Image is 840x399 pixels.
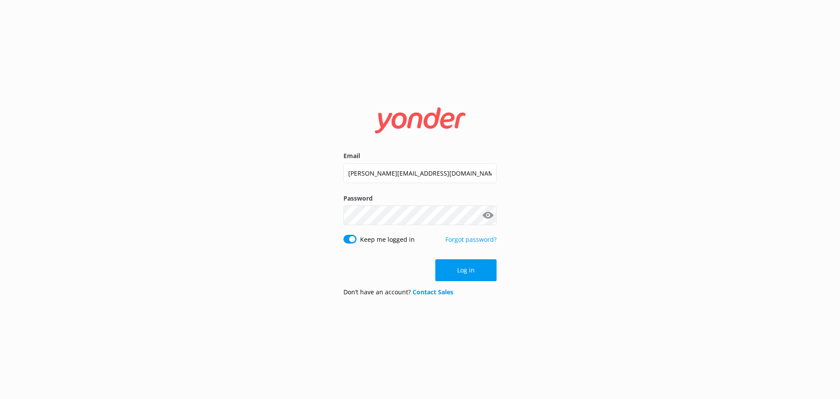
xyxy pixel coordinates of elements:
[343,163,497,183] input: user@emailaddress.com
[343,287,453,297] p: Don’t have an account?
[343,194,497,203] label: Password
[435,259,497,281] button: Log in
[445,235,497,244] a: Forgot password?
[343,151,497,161] label: Email
[479,207,497,224] button: Show password
[413,288,453,296] a: Contact Sales
[360,235,415,244] label: Keep me logged in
